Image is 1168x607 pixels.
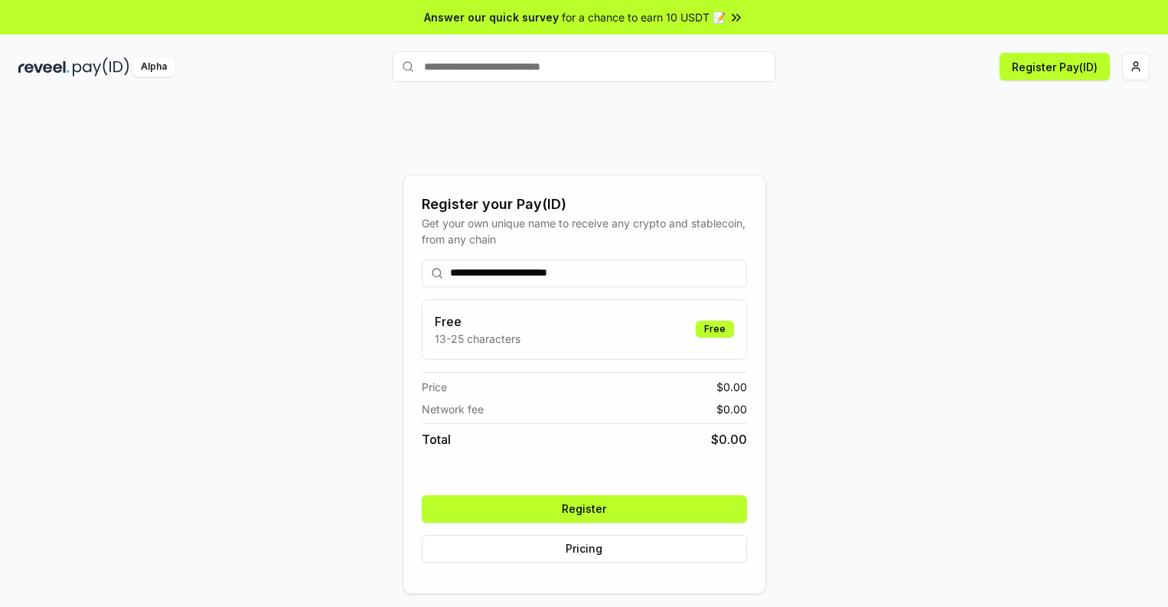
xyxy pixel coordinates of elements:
[422,495,747,523] button: Register
[1000,53,1110,80] button: Register Pay(ID)
[422,430,451,449] span: Total
[422,194,747,215] div: Register your Pay(ID)
[716,379,747,395] span: $ 0.00
[711,430,747,449] span: $ 0.00
[422,535,747,563] button: Pricing
[422,215,747,247] div: Get your own unique name to receive any crypto and stablecoin, from any chain
[132,57,175,77] div: Alpha
[435,331,520,347] p: 13-25 characters
[424,9,559,25] span: Answer our quick survey
[18,57,70,77] img: reveel_dark
[716,401,747,417] span: $ 0.00
[696,321,734,338] div: Free
[73,57,129,77] img: pay_id
[562,9,726,25] span: for a chance to earn 10 USDT 📝
[422,379,447,395] span: Price
[435,312,520,331] h3: Free
[422,401,484,417] span: Network fee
